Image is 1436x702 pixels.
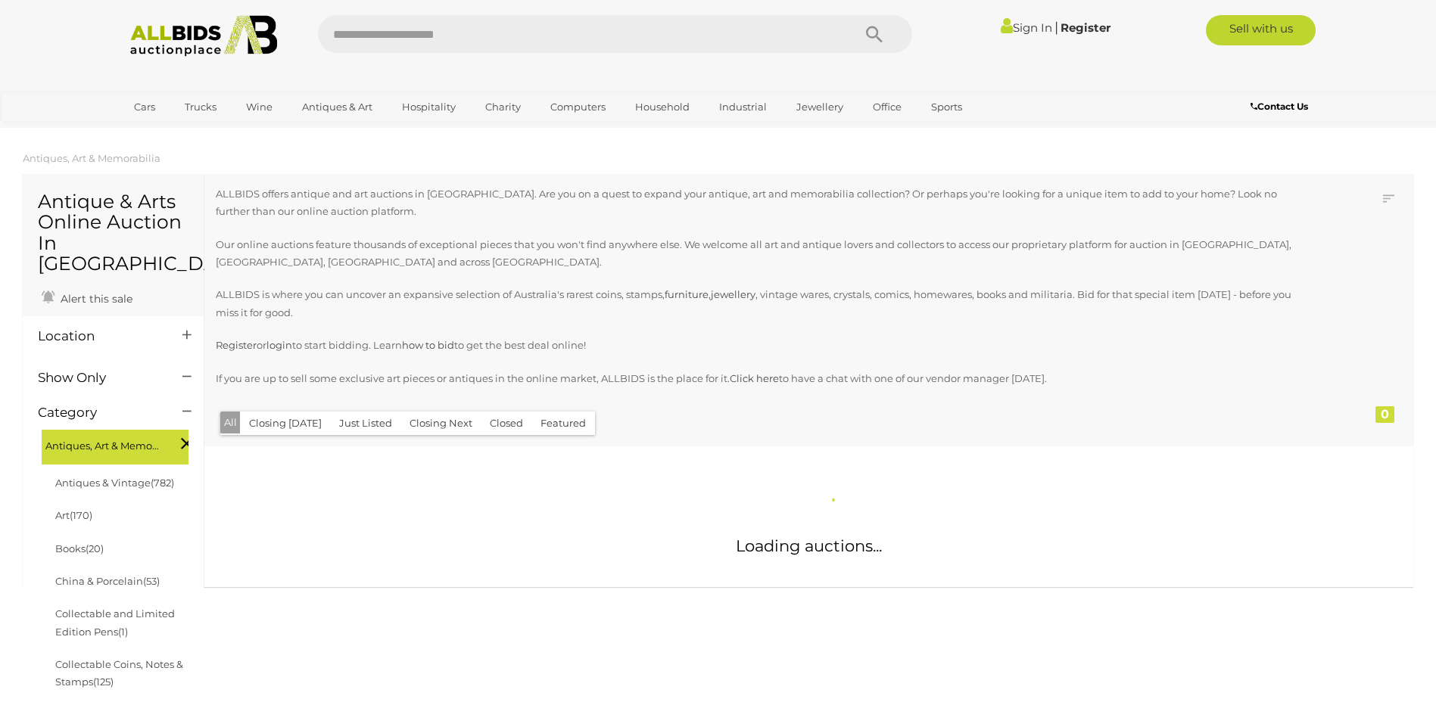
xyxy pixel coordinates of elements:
a: how to bid [402,339,454,351]
a: Antiques, Art & Memorabilia [23,152,160,164]
a: Collectable and Limited Edition Pens(1) [55,607,175,637]
p: ALLBIDS offers antique and art auctions in [GEOGRAPHIC_DATA]. Are you on a quest to expand your a... [216,185,1291,221]
span: (1) [118,626,128,638]
span: Antiques, Art & Memorabilia [45,433,159,455]
a: furniture [665,288,709,300]
a: Hospitality [392,95,466,120]
button: Search [836,15,912,53]
img: Allbids.com.au [122,15,286,57]
a: Charity [475,95,531,120]
span: | [1054,19,1058,36]
button: Closed [481,412,532,435]
a: Register [1061,20,1110,35]
b: Contact Us [1251,101,1308,112]
a: Collectable Coins, Notes & Stamps(125) [55,658,183,688]
button: Closing Next [400,412,481,435]
a: Wine [236,95,282,120]
span: Loading auctions... [736,536,882,555]
a: login [266,339,292,351]
a: Art(170) [55,509,92,521]
span: (170) [70,509,92,521]
h4: Show Only [38,371,160,385]
a: Trucks [175,95,226,120]
a: Books(20) [55,542,104,554]
h1: Antique & Arts Online Auction In [GEOGRAPHIC_DATA] [38,191,188,275]
a: Sports [921,95,972,120]
a: Antiques & Vintage(782) [55,477,174,489]
p: ALLBIDS is where you can uncover an expansive selection of Australia's rarest coins, stamps, , , ... [216,286,1291,321]
a: Cars [124,95,165,120]
h4: Location [38,329,160,343]
a: Contact Us [1251,98,1312,115]
h4: Category [38,405,160,420]
button: Closing [DATE] [240,412,331,435]
p: Our online auctions feature thousands of exceptional pieces that you won't find anywhere else. We... [216,236,1291,272]
a: China & Porcelain(53) [55,575,160,587]
a: Antiques & Art [292,95,382,120]
a: Register [216,339,257,351]
span: (782) [151,477,174,489]
a: [GEOGRAPHIC_DATA] [124,120,251,144]
span: (125) [93,676,114,688]
a: Computers [540,95,615,120]
div: 0 [1375,406,1394,423]
a: Sell with us [1206,15,1316,45]
span: Alert this sale [57,292,132,306]
a: Office [863,95,911,120]
a: Sign In [1001,20,1052,35]
p: If you are up to sell some exclusive art pieces or antiques in the online market, ALLBIDS is the ... [216,370,1291,387]
button: All [220,412,241,433]
a: Household [625,95,699,120]
p: or to start bidding. Learn to get the best deal online! [216,337,1291,354]
span: (53) [143,575,160,587]
span: (20) [86,542,104,554]
button: Just Listed [330,412,401,435]
a: jewellery [711,288,755,300]
a: Jewellery [787,95,853,120]
a: Alert this sale [38,286,136,309]
a: Click here [730,372,779,384]
a: Industrial [709,95,777,120]
button: Featured [531,412,595,435]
